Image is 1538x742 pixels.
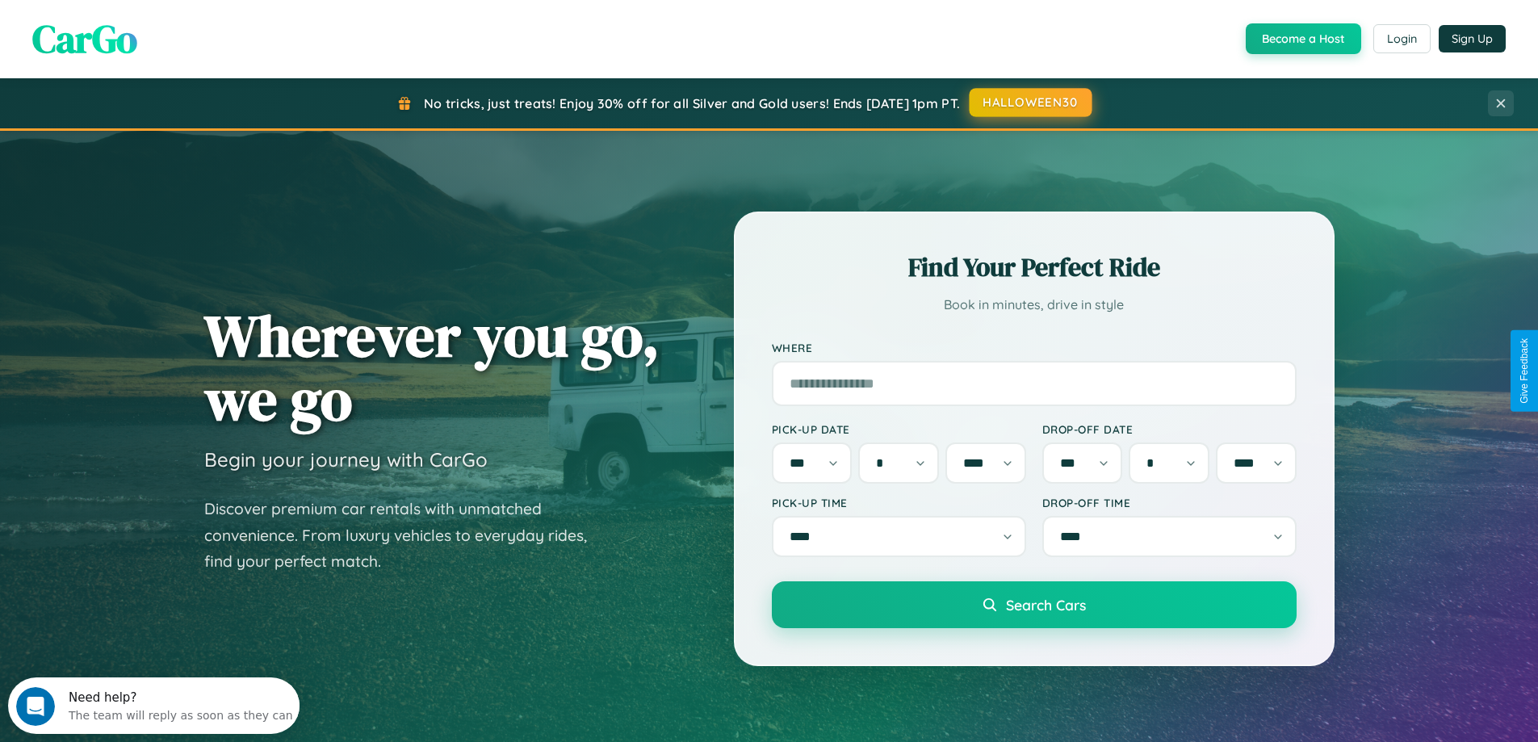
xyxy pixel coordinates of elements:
[6,6,300,51] div: Open Intercom Messenger
[61,14,285,27] div: Need help?
[1006,596,1086,614] span: Search Cars
[772,422,1026,436] label: Pick-up Date
[204,304,660,431] h1: Wherever you go, we go
[61,27,285,44] div: The team will reply as soon as they can
[204,447,488,472] h3: Begin your journey with CarGo
[772,341,1297,354] label: Where
[424,95,960,111] span: No tricks, just treats! Enjoy 30% off for all Silver and Gold users! Ends [DATE] 1pm PT.
[970,88,1092,117] button: HALLOWEEN30
[204,496,608,575] p: Discover premium car rentals with unmatched convenience. From luxury vehicles to everyday rides, ...
[772,581,1297,628] button: Search Cars
[16,687,55,726] iframe: Intercom live chat
[772,293,1297,317] p: Book in minutes, drive in style
[32,12,137,65] span: CarGo
[772,249,1297,285] h2: Find Your Perfect Ride
[1519,338,1530,404] div: Give Feedback
[1373,24,1431,53] button: Login
[1439,25,1506,52] button: Sign Up
[772,496,1026,509] label: Pick-up Time
[1042,422,1297,436] label: Drop-off Date
[1042,496,1297,509] label: Drop-off Time
[8,677,300,734] iframe: Intercom live chat discovery launcher
[1246,23,1361,54] button: Become a Host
